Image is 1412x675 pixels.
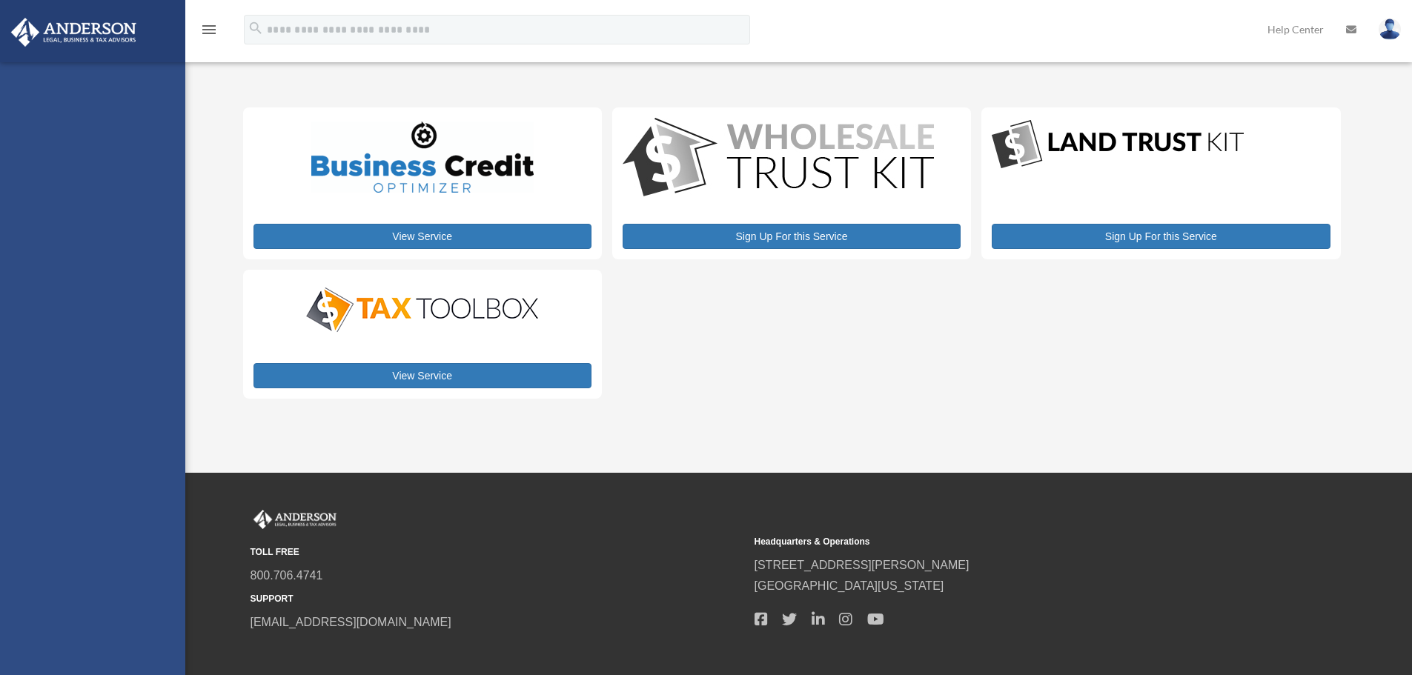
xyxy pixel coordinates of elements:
img: Anderson Advisors Platinum Portal [7,18,141,47]
img: LandTrust_lgo-1.jpg [992,118,1244,172]
small: SUPPORT [251,591,744,607]
img: User Pic [1379,19,1401,40]
img: WS-Trust-Kit-lgo-1.jpg [623,118,934,200]
small: TOLL FREE [251,545,744,560]
i: search [248,20,264,36]
a: View Service [253,363,591,388]
a: 800.706.4741 [251,569,323,582]
a: View Service [253,224,591,249]
a: Sign Up For this Service [992,224,1330,249]
img: Anderson Advisors Platinum Portal [251,510,339,529]
a: [STREET_ADDRESS][PERSON_NAME] [755,559,969,571]
a: [EMAIL_ADDRESS][DOMAIN_NAME] [251,616,451,628]
i: menu [200,21,218,39]
a: menu [200,26,218,39]
a: [GEOGRAPHIC_DATA][US_STATE] [755,579,944,592]
small: Headquarters & Operations [755,534,1248,550]
a: Sign Up For this Service [623,224,961,249]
